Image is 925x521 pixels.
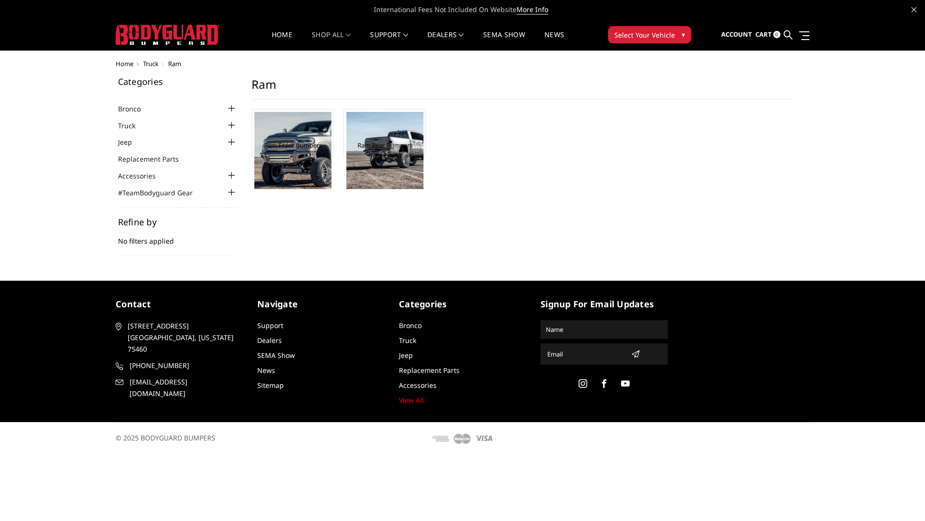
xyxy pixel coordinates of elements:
[755,30,772,39] span: Cart
[116,298,243,311] h5: contact
[130,360,241,371] span: [PHONE_NUMBER]
[116,59,133,68] a: Home
[116,433,215,442] span: © 2025 BODYGUARD BUMPERS
[399,298,526,311] h5: Categories
[257,321,283,330] a: Support
[483,31,525,50] a: SEMA Show
[118,77,238,86] h5: Categories
[116,360,243,371] a: [PHONE_NUMBER]
[773,31,780,38] span: 0
[544,31,564,50] a: News
[542,322,666,337] input: Name
[721,30,752,39] span: Account
[118,104,153,114] a: Bronco
[516,5,548,14] a: More Info
[118,121,147,131] a: Truck
[257,298,384,311] h5: Navigate
[312,31,351,50] a: shop all
[755,22,780,48] a: Cart 0
[257,351,295,360] a: SEMA Show
[721,22,752,48] a: Account
[614,30,675,40] span: Select Your Vehicle
[399,336,416,345] a: Truck
[130,376,241,399] span: [EMAIL_ADDRESS][DOMAIN_NAME]
[118,218,238,256] div: No filters applied
[399,321,422,330] a: Bronco
[118,218,238,226] h5: Refine by
[143,59,159,68] a: Truck
[682,29,685,40] span: ▾
[257,381,284,390] a: Sitemap
[116,25,219,45] img: BODYGUARD BUMPERS
[608,26,691,43] button: Select Your Vehicle
[257,336,282,345] a: Dealers
[543,346,627,362] input: Email
[399,381,436,390] a: Accessories
[399,351,413,360] a: Jeep
[264,141,322,150] a: Ram Front Bumpers
[399,396,424,405] a: View All
[118,154,191,164] a: Replacement Parts
[272,31,292,50] a: Home
[257,366,275,375] a: News
[118,137,144,147] a: Jeep
[541,298,668,311] h5: signup for email updates
[118,171,168,181] a: Accessories
[357,141,412,150] a: Ram Rear Bumpers
[116,376,243,399] a: [EMAIL_ADDRESS][DOMAIN_NAME]
[251,77,793,99] h1: Ram
[168,59,181,68] span: Ram
[399,366,460,375] a: Replacement Parts
[128,320,239,355] span: [STREET_ADDRESS] [GEOGRAPHIC_DATA], [US_STATE] 75460
[427,31,464,50] a: Dealers
[370,31,408,50] a: Support
[118,188,205,198] a: #TeamBodyguard Gear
